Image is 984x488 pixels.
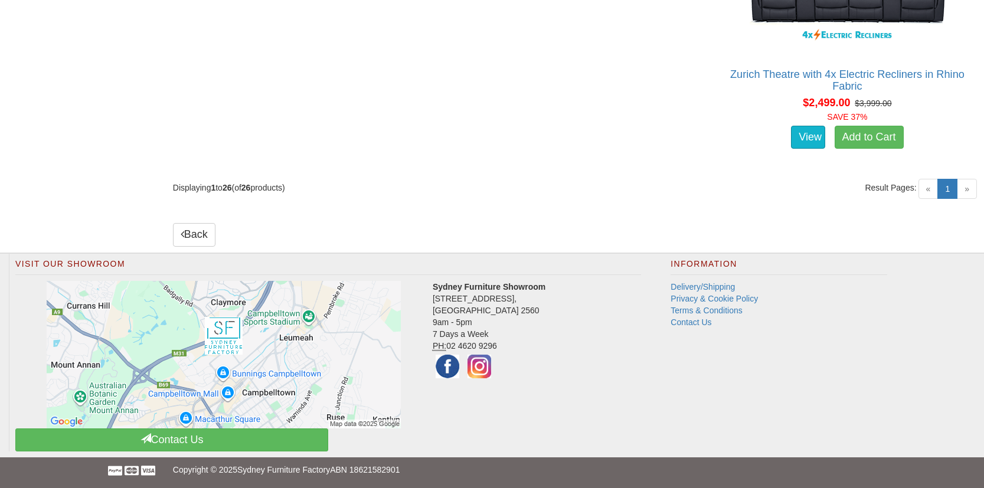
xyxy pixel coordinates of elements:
font: SAVE 37% [827,112,867,122]
a: Sydney Furniture Factory [237,465,330,474]
del: $3,999.00 [855,99,891,108]
a: Contact Us [15,428,328,451]
a: Delivery/Shipping [671,282,735,292]
span: » [957,179,977,199]
a: Click to activate map [24,281,424,428]
div: Displaying to (of products) [164,182,574,194]
a: Privacy & Cookie Policy [671,294,758,303]
p: Copyright © 2025 ABN 18621582901 [173,457,811,482]
span: Result Pages: [865,182,916,194]
strong: 26 [223,183,232,192]
strong: 26 [241,183,251,192]
strong: 1 [211,183,215,192]
span: $2,499.00 [803,97,850,109]
img: Facebook [433,352,462,381]
a: Back [173,223,215,247]
strong: Sydney Furniture Showroom [433,282,545,292]
h2: Information [671,260,887,275]
a: Terms & Conditions [671,306,742,315]
a: Add to Cart [835,126,904,149]
a: 1 [937,179,957,199]
a: Zurich Theatre with 4x Electric Recliners in Rhino Fabric [730,68,965,92]
a: Contact Us [671,317,711,327]
img: Click to activate map [47,281,401,428]
h2: Visit Our Showroom [15,260,641,275]
abbr: Phone [433,341,446,351]
span: « [918,179,939,199]
img: Instagram [465,352,494,381]
a: View [791,126,825,149]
